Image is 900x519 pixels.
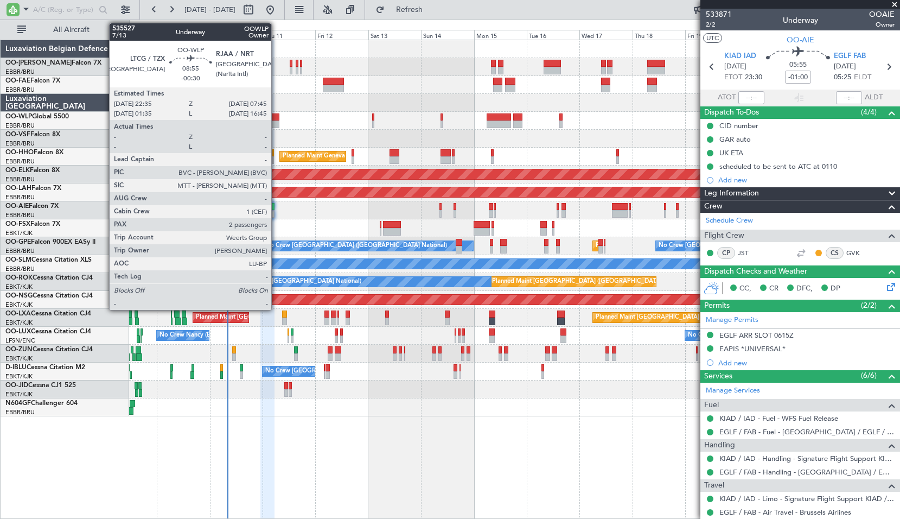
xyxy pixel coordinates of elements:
span: Fuel [704,399,719,412]
span: ALDT [865,92,883,103]
div: Tue 9 [157,30,209,40]
a: OO-LXACessna Citation CJ4 [5,311,91,317]
a: EBKT/KJK [5,283,33,291]
a: OO-LAHFalcon 7X [5,185,61,192]
span: OO-HHO [5,149,34,156]
span: OO-FSX [5,221,30,227]
div: Wed 10 [210,30,263,40]
div: Mon 8 [104,30,157,40]
span: 533871 [706,9,732,20]
span: 2/2 [706,20,732,29]
span: OO-LUX [5,328,31,335]
div: Fri 19 [685,30,738,40]
span: Owner [869,20,895,29]
a: OO-[PERSON_NAME]Falcon 7X [5,60,101,66]
div: Underway [783,15,818,26]
span: Leg Information [704,187,759,200]
a: OO-FSXFalcon 7X [5,221,60,227]
a: KIAD / IAD - Handling - Signature Flight Support KIAD / IAD [719,454,895,463]
span: [DATE] [724,61,746,72]
span: OO-ELK [5,167,30,174]
a: EBKT/KJK [5,390,33,398]
span: Permits [704,300,730,312]
span: Refresh [387,6,432,14]
input: A/C (Reg. or Type) [33,2,95,18]
button: All Aircraft [12,21,118,39]
a: D-IBLUCessna Citation M2 [5,364,85,371]
div: AOG Maint [US_STATE] ([GEOGRAPHIC_DATA]) [213,148,344,164]
a: OO-NSGCessna Citation CJ4 [5,293,93,299]
a: EBBR/BRU [5,408,35,416]
div: EGLF ARR SLOT 0615Z [719,331,794,340]
span: OO-LXA [5,311,31,317]
a: OO-GPEFalcon 900EX EASy II [5,239,95,245]
div: Tue 16 [527,30,579,40]
a: OO-ROKCessna Citation CJ4 [5,275,93,281]
span: OO-ZUN [5,346,33,353]
div: Planned Maint [GEOGRAPHIC_DATA] ([GEOGRAPHIC_DATA] National) [596,238,792,254]
div: Planned Maint [GEOGRAPHIC_DATA] ([GEOGRAPHIC_DATA]) [492,274,663,290]
a: OO-HHOFalcon 8X [5,149,63,156]
span: OO-FAE [5,78,30,84]
span: ETOT [724,72,742,83]
a: EBBR/BRU [5,265,35,273]
span: OO-AIE [787,34,814,46]
span: OO-AIE [5,203,29,210]
span: KIAD IAD [724,51,756,62]
a: EBKT/KJK [5,372,33,381]
a: Manage Services [706,385,760,396]
div: Mon 15 [474,30,527,40]
a: EBKT/KJK [5,301,33,309]
span: All Aircraft [28,26,114,34]
a: EBKT/KJK [5,319,33,327]
div: Planned Maint Geneva (Cointrin) [283,148,372,164]
a: EBKT/KJK [5,229,33,237]
a: EBBR/BRU [5,193,35,201]
a: EBBR/BRU [5,247,35,255]
a: EBBR/BRU [5,122,35,130]
div: Add new [718,358,895,368]
div: EAPIS *UNIVERSAL* [719,344,786,353]
a: OO-FAEFalcon 7X [5,78,60,84]
a: KIAD / IAD - Fuel - WFS Fuel Release [719,414,838,423]
span: D-IBLU [5,364,27,371]
a: OO-LUXCessna Citation CJ4 [5,328,91,335]
a: EGLF / FAB - Handling - [GEOGRAPHIC_DATA] / EGLF / FAB [719,467,895,477]
a: OO-JIDCessna CJ1 525 [5,382,76,389]
a: OO-SLMCessna Citation XLS [5,257,92,263]
a: EBBR/BRU [5,175,35,183]
span: [DATE] - [DATE] [184,5,235,15]
a: EBBR/BRU [5,86,35,94]
span: (2/2) [861,300,877,311]
span: OO-GPE [5,239,31,245]
button: UTC [703,33,722,43]
div: Add new [718,175,895,185]
span: [DATE] [834,61,856,72]
span: CC, [739,283,751,294]
a: OO-AIEFalcon 7X [5,203,59,210]
span: ATOT [718,92,736,103]
span: OOAIE [869,9,895,20]
span: Flight Crew [704,230,744,242]
a: EBBR/BRU [5,68,35,76]
div: CS [826,247,844,259]
span: Crew [704,200,723,213]
a: GVK [846,248,871,258]
span: (6/6) [861,370,877,381]
a: EBKT/KJK [5,355,33,363]
div: Planned Maint Kortrijk-[GEOGRAPHIC_DATA] [122,220,248,236]
a: Manage Permits [706,315,758,326]
div: CID number [719,121,758,130]
div: Sun 14 [421,30,474,40]
a: EGLF / FAB - Air Travel - Brussels Airlines [719,508,851,517]
span: OO-VSF [5,131,30,138]
button: Refresh [371,1,436,18]
a: JST [738,248,762,258]
span: DP [831,283,840,294]
span: DFC, [796,283,813,294]
a: EGLF / FAB - Fuel - [GEOGRAPHIC_DATA] / EGLF / FAB [719,427,895,436]
span: 05:55 [789,60,807,71]
a: KIAD / IAD - Limo - Signature Flight Support KIAD / IAD [719,494,895,503]
div: No Crew [GEOGRAPHIC_DATA] ([GEOGRAPHIC_DATA] National) [265,363,447,379]
span: OO-ROK [5,275,33,281]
